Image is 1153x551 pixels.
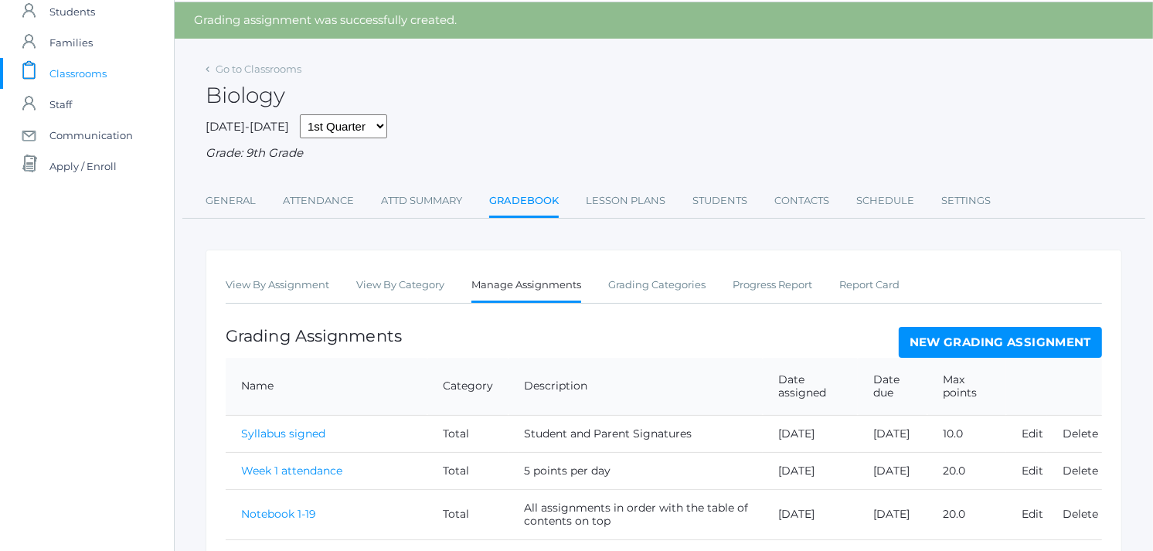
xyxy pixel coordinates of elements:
[763,358,858,416] th: Date assigned
[489,185,559,219] a: Gradebook
[927,489,1006,539] td: 20.0
[508,358,763,416] th: Description
[381,185,462,216] a: Attd Summary
[49,89,72,120] span: Staff
[763,489,858,539] td: [DATE]
[175,2,1153,39] div: Grading assignment was successfully created.
[858,415,928,452] td: [DATE]
[927,415,1006,452] td: 10.0
[839,270,900,301] a: Report Card
[427,415,508,452] td: Total
[1022,507,1043,521] a: Edit
[427,358,508,416] th: Category
[608,270,706,301] a: Grading Categories
[226,270,329,301] a: View By Assignment
[427,452,508,489] td: Total
[49,120,133,151] span: Communication
[763,415,858,452] td: [DATE]
[356,270,444,301] a: View By Category
[1063,464,1098,478] a: Delete
[241,507,316,521] a: Notebook 1-19
[692,185,747,216] a: Students
[471,270,581,303] a: Manage Assignments
[586,185,665,216] a: Lesson Plans
[216,63,301,75] a: Go to Classrooms
[427,489,508,539] td: Total
[206,119,289,134] span: [DATE]-[DATE]
[508,415,763,452] td: Student and Parent Signatures
[927,358,1006,416] th: Max points
[508,452,763,489] td: 5 points per day
[49,27,93,58] span: Families
[927,452,1006,489] td: 20.0
[49,58,107,89] span: Classrooms
[858,489,928,539] td: [DATE]
[1022,427,1043,440] a: Edit
[206,145,1122,162] div: Grade: 9th Grade
[49,151,117,182] span: Apply / Enroll
[1063,507,1098,521] a: Delete
[856,185,914,216] a: Schedule
[1063,427,1098,440] a: Delete
[774,185,829,216] a: Contacts
[763,452,858,489] td: [DATE]
[733,270,812,301] a: Progress Report
[1022,464,1043,478] a: Edit
[508,489,763,539] td: All assignments in order with the table of contents on top
[941,185,991,216] a: Settings
[858,452,928,489] td: [DATE]
[206,83,285,107] h2: Biology
[899,327,1102,358] a: New Grading Assignment
[226,358,427,416] th: Name
[206,185,256,216] a: General
[241,427,325,440] a: Syllabus signed
[283,185,354,216] a: Attendance
[241,464,342,478] a: Week 1 attendance
[226,327,402,345] h1: Grading Assignments
[858,358,928,416] th: Date due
